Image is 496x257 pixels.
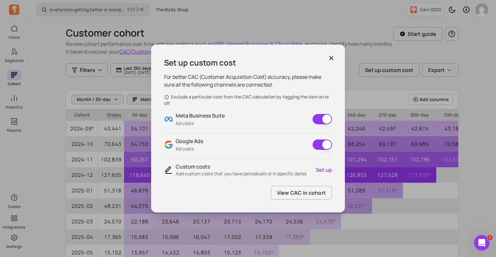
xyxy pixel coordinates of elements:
p: Ad costs [176,120,225,127]
button: View CAC in cohort [271,186,332,200]
p: Ad costs [176,146,203,152]
p: Exclude a particular cost from the CAC calculation by toggling the item on or off. [164,94,332,107]
p: Custom costs [176,163,306,170]
a: Set up [316,166,332,174]
img: Meta Business Suite [164,115,173,124]
p: For better CAC (Customer Acquisition Cost) accuracy, please make sure all the following channels ... [164,73,332,88]
img: Google Ads [164,140,173,149]
h3: Set up custom cost [164,57,236,68]
span: 1 [487,235,492,240]
p: Meta Business Suite [176,112,225,119]
iframe: Intercom live chat [474,235,490,251]
p: Add custom costs that you have periodically or in specific dates [176,170,306,177]
p: Google Ads [176,137,203,145]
